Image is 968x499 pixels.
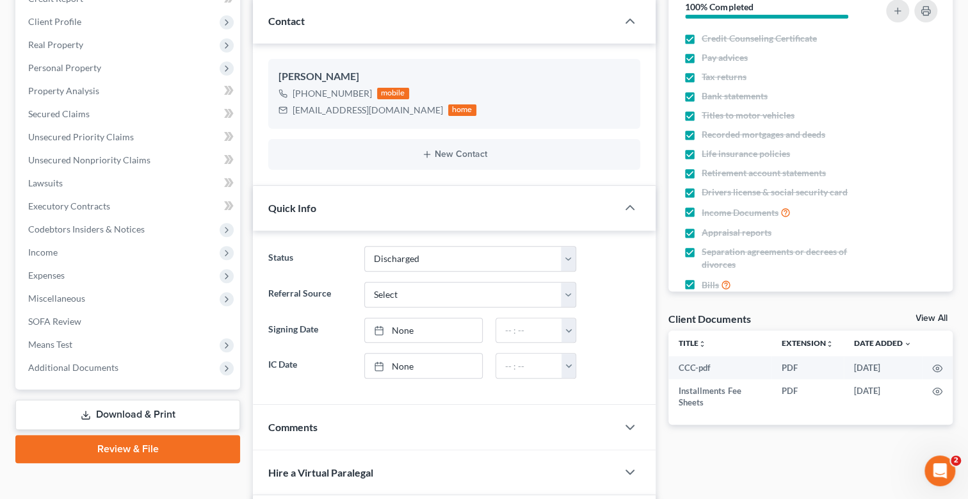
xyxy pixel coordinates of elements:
[702,186,848,199] span: Drivers license & social security card
[685,1,753,12] strong: 100% Completed
[293,104,443,117] div: [EMAIL_ADDRESS][DOMAIN_NAME]
[951,455,961,466] span: 2
[698,340,706,348] i: unfold_more
[702,147,790,160] span: Life insurance policies
[28,316,81,327] span: SOFA Review
[702,206,778,219] span: Income Documents
[702,109,795,122] span: Titles to motor vehicles
[293,87,372,100] div: [PHONE_NUMBER]
[28,39,83,50] span: Real Property
[679,338,706,348] a: Titleunfold_more
[702,128,825,141] span: Recorded mortgages and deeds
[702,70,746,83] span: Tax returns
[702,32,816,45] span: Credit Counseling Certificate
[904,340,912,348] i: expand_more
[18,195,240,218] a: Executory Contracts
[28,247,58,258] span: Income
[18,172,240,195] a: Lawsuits
[782,338,834,348] a: Extensionunfold_more
[262,282,358,307] label: Referral Source
[18,79,240,102] a: Property Analysis
[28,177,63,188] span: Lawsuits
[28,339,72,350] span: Means Test
[28,270,65,281] span: Expenses
[28,362,118,373] span: Additional Documents
[702,279,719,291] span: Bills
[365,318,482,343] a: None
[28,293,85,304] span: Miscellaneous
[771,379,844,414] td: PDF
[702,90,768,102] span: Bank statements
[854,338,912,348] a: Date Added expand_more
[377,88,409,99] div: mobile
[28,85,99,96] span: Property Analysis
[365,354,482,378] a: None
[268,15,305,27] span: Contact
[15,435,240,463] a: Review & File
[28,131,134,142] span: Unsecured Priority Claims
[844,379,922,414] td: [DATE]
[702,226,771,239] span: Appraisal reports
[268,202,316,214] span: Quick Info
[916,314,948,323] a: View All
[771,356,844,379] td: PDF
[262,246,358,272] label: Status
[668,356,771,379] td: CCC-pdf
[28,154,150,165] span: Unsecured Nonpriority Claims
[18,149,240,172] a: Unsecured Nonpriority Claims
[924,455,955,486] iframe: Intercom live chat
[28,16,81,27] span: Client Profile
[262,353,358,379] label: IC Date
[18,126,240,149] a: Unsecured Priority Claims
[448,104,476,116] div: home
[702,51,748,64] span: Pay advices
[496,318,562,343] input: -- : --
[18,102,240,126] a: Secured Claims
[278,149,630,160] button: New Contact
[844,356,922,379] td: [DATE]
[268,466,373,479] span: Hire a Virtual Paralegal
[668,312,750,325] div: Client Documents
[668,379,771,414] td: Installments Fee Sheets
[262,318,358,343] label: Signing Date
[268,421,318,433] span: Comments
[28,108,90,119] span: Secured Claims
[826,340,834,348] i: unfold_more
[18,310,240,333] a: SOFA Review
[28,62,101,73] span: Personal Property
[15,400,240,430] a: Download & Print
[496,354,562,378] input: -- : --
[278,69,630,85] div: [PERSON_NAME]
[28,224,145,234] span: Codebtors Insiders & Notices
[702,245,871,271] span: Separation agreements or decrees of divorces
[702,167,826,179] span: Retirement account statements
[28,200,110,211] span: Executory Contracts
